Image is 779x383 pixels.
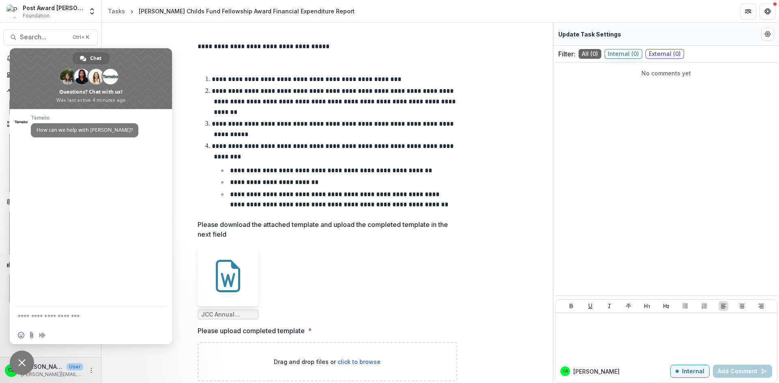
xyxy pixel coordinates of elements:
span: Temelio [31,115,138,121]
button: Align Center [737,301,747,311]
textarea: Compose your message... [18,306,148,326]
div: Christina Bruno [8,368,15,373]
button: Open entity switcher [86,3,98,19]
span: All ( 0 ) [579,49,601,59]
div: Post Award [PERSON_NAME] Childs Memorial Fund [23,4,83,12]
p: Please upload completed template [198,326,305,336]
span: External ( 0 ) [646,49,684,59]
button: Search... [3,29,98,45]
span: click to browse [338,358,381,365]
span: Chat [90,52,101,64]
button: Bold [566,301,576,311]
button: Open Data & Reporting [3,258,98,271]
a: Dashboard [3,68,98,81]
button: Open Workflows [3,118,98,131]
button: Align Left [719,301,728,311]
img: Post Award Jane Coffin Childs Memorial Fund [6,5,19,18]
div: [PERSON_NAME] Childs Fund Fellowship Award Financial Expenditure Report [139,7,355,15]
a: Chat [73,52,110,64]
button: Heading 2 [661,301,671,311]
p: User [67,363,83,370]
span: Send a file [28,332,35,338]
p: Drag and drop files or [274,357,381,366]
div: JCC Annual Financial Report Template.docx [198,246,258,319]
span: Insert an emoji [18,332,24,338]
button: Open Activity [3,85,98,98]
button: More [86,366,96,375]
p: Please download the attached template and upload the completed template in the next field [198,220,452,239]
span: Search... [20,33,68,41]
button: Add Comment [713,365,772,378]
p: Update Task Settings [558,30,621,39]
div: Christina Bruno [563,369,568,373]
p: No comments yet [558,69,774,77]
nav: breadcrumb [105,5,358,17]
span: How can we help with [PERSON_NAME]? [37,126,133,133]
span: Foundation [23,12,49,19]
button: Internal [670,365,710,378]
p: [PERSON_NAME] [21,362,63,371]
div: Ctrl + K [71,33,91,42]
span: JCC Annual Financial Report Template.docx [201,311,255,318]
button: Ordered List [699,301,709,311]
span: Audio message [39,332,45,338]
button: Get Help [760,3,776,19]
button: Heading 1 [642,301,652,311]
p: [PERSON_NAME][EMAIL_ADDRESS][PERSON_NAME][DOMAIN_NAME] [21,371,83,378]
button: Open Contacts [3,195,98,208]
div: Tasks [108,7,125,15]
button: Italicize [605,301,614,311]
button: Strike [624,301,633,311]
p: Internal [682,368,704,375]
button: Edit Form Settings [761,28,774,41]
p: [PERSON_NAME] [573,367,620,376]
button: Align Right [756,301,766,311]
button: Partners [740,3,756,19]
span: Internal ( 0 ) [605,49,642,59]
button: Notifications78 [3,52,98,65]
button: Underline [585,301,595,311]
button: Bullet List [680,301,690,311]
a: Close chat [10,351,34,375]
a: Tasks [105,5,128,17]
p: Filter: [558,49,575,59]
